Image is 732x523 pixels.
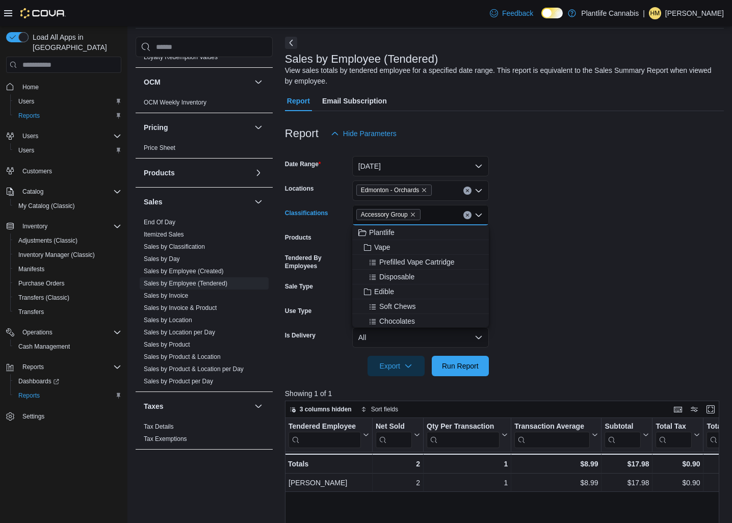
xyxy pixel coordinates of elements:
[144,378,213,385] a: Sales by Product per Day
[427,458,508,470] div: 1
[18,326,121,338] span: Operations
[605,458,649,470] div: $17.98
[10,388,125,403] button: Reports
[352,270,489,284] button: Disposable
[356,185,432,196] span: Edmonton - Orchards
[514,458,598,470] div: $8.99
[672,403,684,415] button: Keyboard shortcuts
[379,257,455,267] span: Prefilled Vape Cartridge
[144,353,221,360] a: Sales by Product & Location
[144,218,175,226] span: End Of Day
[285,388,724,399] p: Showing 1 of 1
[352,314,489,329] button: Chocolates
[285,233,311,242] label: Products
[144,365,244,373] a: Sales by Product & Location per Day
[14,263,48,275] a: Manifests
[288,458,369,470] div: Totals
[427,477,508,489] div: 1
[252,167,265,179] button: Products
[369,227,395,238] span: Plantlife
[136,216,273,391] div: Sales
[442,361,479,371] span: Run Report
[14,375,121,387] span: Dashboards
[285,53,438,65] h3: Sales by Employee (Tendered)
[144,144,175,152] span: Price Sheet
[285,307,311,315] label: Use Type
[18,165,56,177] a: Customers
[2,219,125,233] button: Inventory
[18,361,48,373] button: Reports
[18,220,51,232] button: Inventory
[352,255,489,270] button: Prefilled Vape Cartridge
[2,164,125,178] button: Customers
[581,7,639,19] p: Plantlife Cannabis
[379,272,414,282] span: Disposable
[144,280,227,287] a: Sales by Employee (Tendered)
[136,142,273,158] div: Pricing
[29,32,121,53] span: Load All Apps in [GEOGRAPHIC_DATA]
[252,76,265,88] button: OCM
[2,185,125,199] button: Catalog
[18,279,65,287] span: Purchase Orders
[656,422,692,432] div: Total Tax
[144,435,187,443] span: Tax Exemptions
[252,196,265,208] button: Sales
[10,233,125,248] button: Adjustments (Classic)
[374,356,419,376] span: Export
[18,146,34,154] span: Users
[374,286,394,297] span: Edible
[361,210,408,220] span: Accessory Group
[144,122,250,133] button: Pricing
[514,477,598,489] div: $8.99
[14,277,69,290] a: Purchase Orders
[427,422,500,432] div: Qty Per Transaction
[14,200,121,212] span: My Catalog (Classic)
[289,477,369,489] div: [PERSON_NAME]
[379,316,415,326] span: Chocolates
[18,237,77,245] span: Adjustments (Classic)
[10,94,125,109] button: Users
[144,230,184,239] span: Itemized Sales
[144,53,218,61] span: Loyalty Redemption Values
[14,292,121,304] span: Transfers (Classic)
[144,435,187,442] a: Tax Exemptions
[22,363,44,371] span: Reports
[18,294,69,302] span: Transfers (Classic)
[352,225,489,240] button: Plantlife
[463,187,472,195] button: Clear input
[704,403,717,415] button: Enter fullscreen
[10,276,125,291] button: Purchase Orders
[18,186,47,198] button: Catalog
[144,168,175,178] h3: Products
[376,422,412,432] div: Net Sold
[10,262,125,276] button: Manifests
[144,77,161,87] h3: OCM
[10,374,125,388] a: Dashboards
[18,80,121,93] span: Home
[475,187,483,195] button: Open list of options
[514,422,590,448] div: Transaction Average
[289,422,369,448] button: Tendered Employee
[14,277,121,290] span: Purchase Orders
[144,304,217,312] span: Sales by Invoice & Product
[14,341,121,353] span: Cash Management
[144,255,180,263] span: Sales by Day
[376,477,420,489] div: 2
[14,144,121,156] span: Users
[285,185,314,193] label: Locations
[144,377,213,385] span: Sales by Product per Day
[374,242,390,252] span: Vape
[376,458,420,470] div: 2
[486,3,537,23] a: Feedback
[144,423,174,430] a: Tax Details
[18,165,121,177] span: Customers
[18,410,121,423] span: Settings
[144,231,184,238] a: Itemized Sales
[18,361,121,373] span: Reports
[18,377,59,385] span: Dashboards
[144,328,215,336] span: Sales by Location per Day
[14,249,99,261] a: Inventory Manager (Classic)
[144,122,168,133] h3: Pricing
[14,375,63,387] a: Dashboards
[20,8,66,18] img: Cova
